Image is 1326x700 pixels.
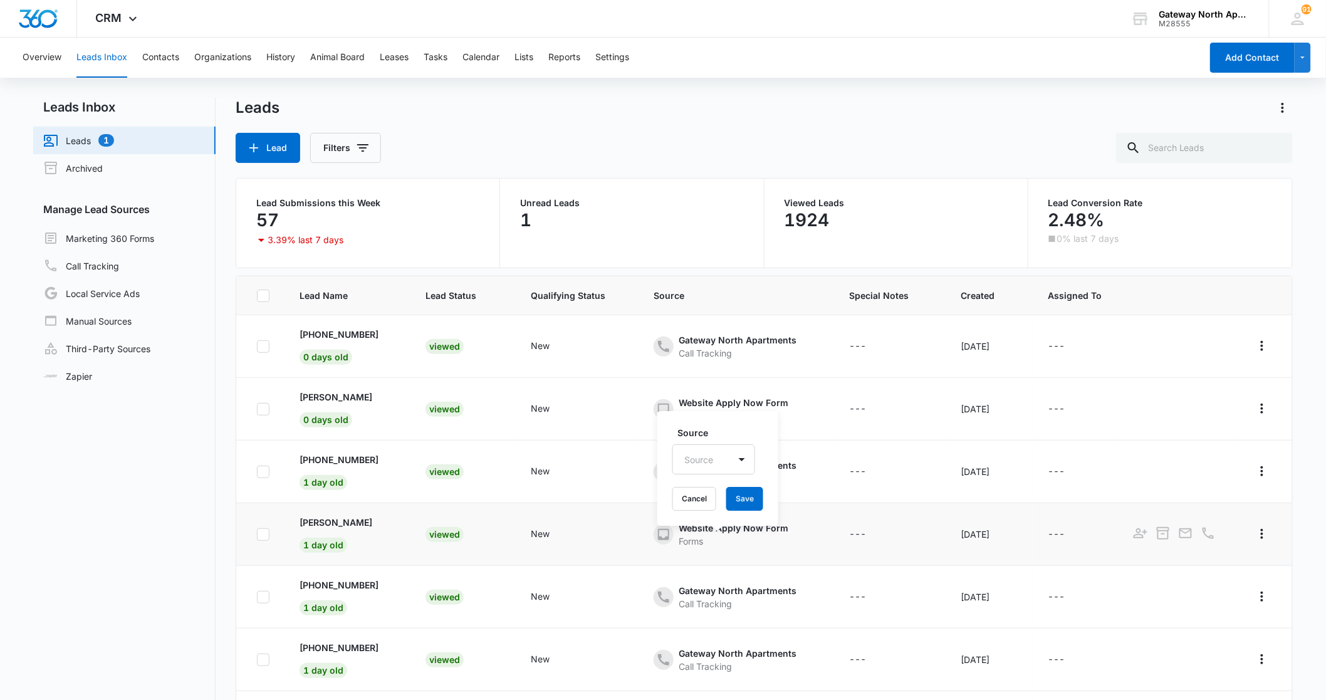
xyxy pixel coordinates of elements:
[425,592,464,602] a: Viewed
[76,38,127,78] button: Leads Inbox
[425,404,464,414] a: Viewed
[961,402,1018,415] div: [DATE]
[310,38,365,78] button: Animal Board
[425,341,464,352] a: Viewed
[1252,649,1272,669] button: Actions
[520,210,531,230] p: 1
[1302,4,1312,14] span: 91
[300,600,347,615] span: 1 day old
[194,38,251,78] button: Organizations
[531,339,550,352] div: New
[531,464,572,479] div: - - Select to Edit Field
[1177,525,1194,542] button: Email
[1048,464,1087,479] div: - - Select to Edit Field
[425,466,464,477] a: Viewed
[300,390,396,425] a: [PERSON_NAME]0 days old
[849,464,889,479] div: - - Select to Edit Field
[961,465,1018,478] div: [DATE]
[462,38,499,78] button: Calendar
[300,390,372,404] p: [PERSON_NAME]
[300,538,347,553] span: 1 day old
[300,578,378,592] p: [PHONE_NUMBER]
[726,487,763,511] button: Save
[425,529,464,540] a: Viewed
[672,487,716,511] button: Cancel
[679,597,796,610] div: Call Tracking
[1252,587,1272,607] button: Actions
[142,38,179,78] button: Contacts
[1048,464,1065,479] div: ---
[849,652,889,667] div: - - Select to Edit Field
[1048,527,1065,542] div: ---
[849,339,889,354] div: - - Select to Edit Field
[266,38,295,78] button: History
[424,38,447,78] button: Tasks
[654,333,819,360] div: - - Select to Edit Field
[679,347,796,360] div: Call Tracking
[785,210,830,230] p: 1924
[236,133,300,163] button: Lead
[961,528,1018,541] div: [DATE]
[654,521,811,548] div: - - Select to Edit Field
[961,653,1018,666] div: [DATE]
[531,652,550,666] div: New
[1048,652,1087,667] div: - - Select to Edit Field
[679,535,788,548] div: Forms
[1210,43,1295,73] button: Add Contact
[300,475,347,490] span: 1 day old
[849,402,889,417] div: - - Select to Edit Field
[1116,133,1293,163] input: Search Leads
[425,402,464,417] div: Viewed
[43,133,114,148] a: Leads1
[1048,289,1102,302] span: Assigned To
[654,396,811,422] div: - - Select to Edit Field
[1048,527,1087,542] div: - - Select to Edit Field
[268,236,343,244] p: 3.39% last 7 days
[654,584,819,610] div: - - Select to Edit Field
[300,641,378,654] p: [PHONE_NUMBER]
[1159,19,1251,28] div: account id
[849,652,866,667] div: ---
[961,590,1018,603] div: [DATE]
[256,199,479,207] p: Lead Submissions this Week
[1199,532,1217,543] a: Call
[23,38,61,78] button: Overview
[531,339,572,354] div: - - Select to Edit Field
[548,38,580,78] button: Reports
[849,402,866,417] div: ---
[425,339,464,354] div: Viewed
[531,590,550,603] div: New
[236,98,279,117] h1: Leads
[520,199,743,207] p: Unread Leads
[43,370,92,383] a: Zapier
[849,464,866,479] div: ---
[1273,98,1293,118] button: Actions
[595,38,629,78] button: Settings
[679,521,788,535] div: Website Apply Now Form
[1252,336,1272,356] button: Actions
[1177,532,1194,543] a: Email
[300,328,396,362] a: [PHONE_NUMBER]0 days old
[300,453,378,466] p: [PHONE_NUMBER]
[43,160,103,175] a: Archived
[654,647,819,673] div: - - Select to Edit Field
[300,289,396,302] span: Lead Name
[43,286,140,301] a: Local Service Ads
[1048,402,1087,417] div: - - Select to Edit Field
[1048,590,1065,605] div: ---
[849,339,866,354] div: ---
[96,11,122,24] span: CRM
[300,516,396,550] a: [PERSON_NAME]1 day old
[1159,9,1251,19] div: account name
[654,459,819,485] div: - - Select to Edit Field
[43,313,132,328] a: Manual Sources
[849,590,866,605] div: ---
[531,289,624,302] span: Qualifying Status
[654,289,819,302] span: Source
[1057,234,1119,243] p: 0% last 7 days
[1302,4,1312,14] div: notifications count
[300,412,352,427] span: 0 days old
[300,453,396,488] a: [PHONE_NUMBER]1 day old
[1048,199,1272,207] p: Lead Conversion Rate
[425,464,464,479] div: Viewed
